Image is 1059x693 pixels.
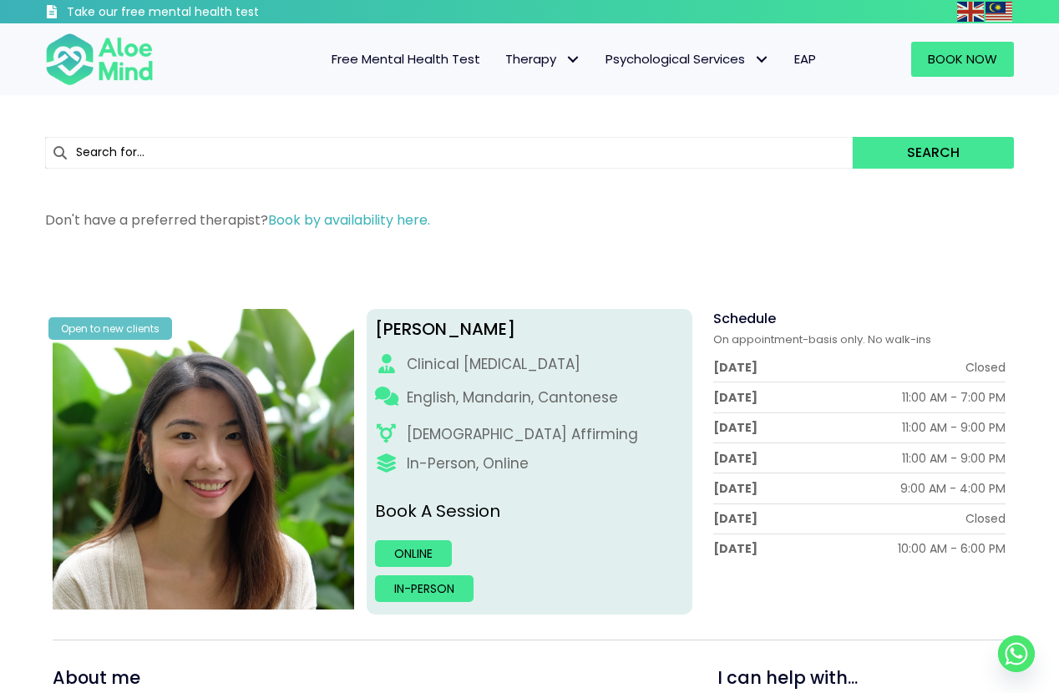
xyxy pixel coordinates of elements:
div: Closed [965,359,1006,376]
a: TherapyTherapy: submenu [493,42,593,77]
p: Book A Session [375,499,684,524]
img: Peggy Clin Psych [53,309,353,610]
div: [DATE] [713,480,758,497]
div: [DATE] [713,389,758,406]
input: Search for... [45,137,853,169]
a: English [957,2,986,21]
span: Therapy: submenu [560,48,585,72]
span: About me [53,665,140,690]
div: 10:00 AM - 6:00 PM [898,540,1006,557]
img: Aloe mind Logo [45,32,154,87]
img: ms [986,2,1012,22]
a: Book by availability here. [268,210,430,230]
a: Psychological ServicesPsychological Services: submenu [593,42,782,77]
a: Malay [986,2,1014,21]
p: Don't have a preferred therapist? [45,210,1014,230]
h3: Take our free mental health test [67,4,348,21]
div: [DATE] [713,510,758,527]
a: In-person [375,575,474,602]
span: Psychological Services: submenu [749,48,773,72]
div: 11:00 AM - 7:00 PM [902,389,1006,406]
div: [PERSON_NAME] [375,317,684,341]
span: Therapy [505,50,580,68]
span: EAP [794,50,816,68]
a: Book Now [911,42,1014,77]
div: [DATE] [713,359,758,376]
div: Closed [965,510,1006,527]
div: [DEMOGRAPHIC_DATA] Affirming [407,424,638,445]
a: Take our free mental health test [45,4,348,23]
div: Clinical [MEDICAL_DATA] [407,354,580,375]
nav: Menu [175,42,828,77]
div: [DATE] [713,450,758,467]
div: Open to new clients [48,317,172,340]
div: 11:00 AM - 9:00 PM [902,450,1006,467]
div: In-Person, Online [407,453,529,474]
a: Whatsapp [998,635,1035,672]
p: English, Mandarin, Cantonese [407,387,618,408]
div: [DATE] [713,419,758,436]
span: Psychological Services [606,50,769,68]
span: Schedule [713,309,776,328]
button: Search [853,137,1014,169]
div: 9:00 AM - 4:00 PM [900,480,1006,497]
span: I can help with... [717,665,858,690]
span: Book Now [928,50,997,68]
img: en [957,2,984,22]
span: Free Mental Health Test [332,50,480,68]
div: 11:00 AM - 9:00 PM [902,419,1006,436]
a: EAP [782,42,828,77]
div: [DATE] [713,540,758,557]
a: Free Mental Health Test [319,42,493,77]
span: On appointment-basis only. No walk-ins [713,331,931,347]
a: Online [375,540,452,567]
